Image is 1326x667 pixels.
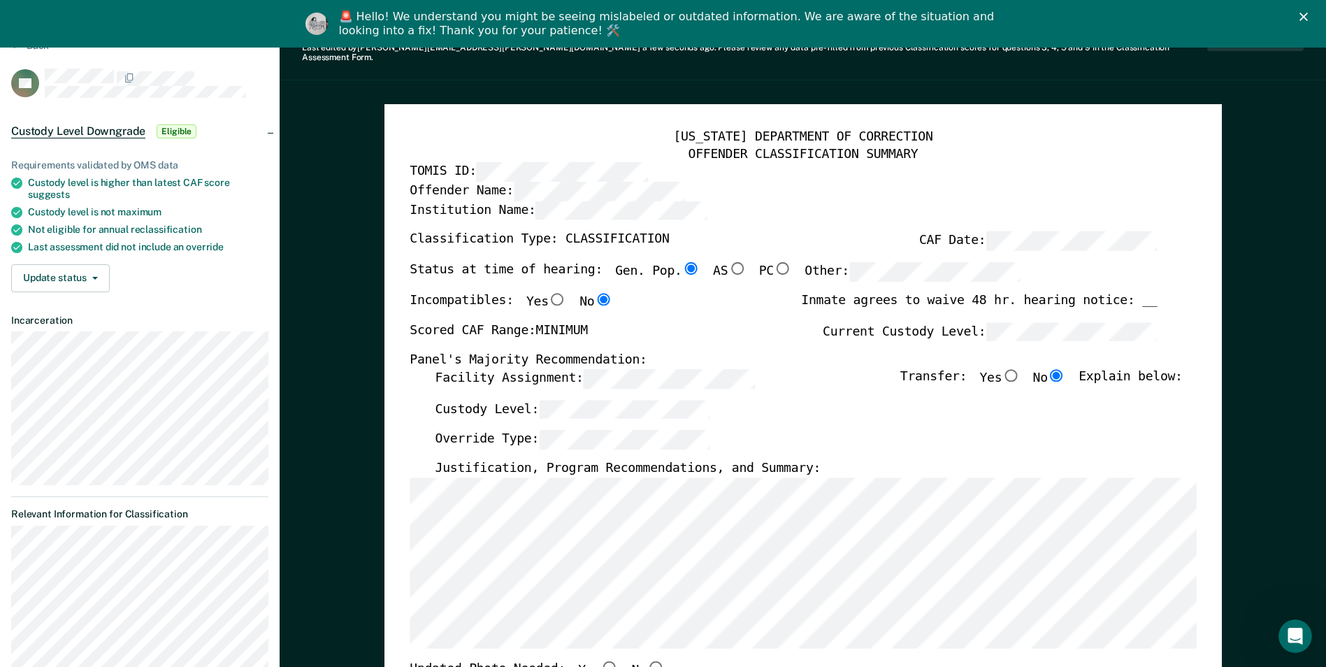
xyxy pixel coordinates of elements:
[642,43,714,52] span: a few seconds ago
[157,124,196,138] span: Eligible
[28,177,268,201] div: Custody level is higher than latest CAF score
[11,315,268,327] dt: Incarceration
[11,264,110,292] button: Update status
[919,231,1157,251] label: CAF Date:
[539,430,710,450] input: Override Type:
[535,201,707,220] input: Institution Name:
[986,322,1157,341] input: Current Custody Level:
[186,241,224,252] span: override
[539,399,710,419] input: Custody Level:
[410,352,1157,369] div: Panel's Majority Recommendation:
[801,292,1157,322] div: Inmate agrees to waive 48 hr. hearing notice: __
[410,145,1196,162] div: OFFENDER CLASSIFICATION SUMMARY
[1002,368,1020,381] input: Yes
[305,13,328,35] img: Profile image for Kim
[823,322,1157,341] label: Current Custody Level:
[410,322,588,341] label: Scored CAF Range: MINIMUM
[410,231,669,251] label: Classification Type: CLASSIFICATION
[28,206,268,218] div: Custody level is not
[410,262,1021,293] div: Status at time of hearing:
[682,262,700,275] input: Gen. Pop.
[713,262,746,282] label: AS
[131,224,202,235] span: reclassification
[339,10,999,38] div: 🚨 Hello! We understand you might be seeing mislabeled or outdated information. We are aware of th...
[1278,619,1312,653] iframe: Intercom live chat
[548,292,566,305] input: Yes
[435,461,821,478] label: Justification, Program Recommendations, and Summary:
[979,368,1020,388] label: Yes
[1048,368,1066,381] input: No
[28,189,70,200] span: suggests
[28,241,268,253] div: Last assessment did not include an
[774,262,792,275] input: PC
[986,231,1157,251] input: CAF Date:
[11,124,145,138] span: Custody Level Downgrade
[435,368,754,388] label: Facility Assignment:
[435,430,710,450] label: Override Type:
[410,129,1196,146] div: [US_STATE] DEPARTMENT OF CORRECTION
[11,508,268,520] dt: Relevant Information for Classification
[513,182,684,201] input: Offender Name:
[1032,368,1065,388] label: No
[476,162,647,182] input: TOMIS ID:
[117,206,161,217] span: maximum
[594,292,612,305] input: No
[410,201,707,220] label: Institution Name:
[728,262,746,275] input: AS
[583,368,754,388] input: Facility Assignment:
[805,262,1021,282] label: Other:
[302,43,1207,63] div: Last edited by [PERSON_NAME][EMAIL_ADDRESS][PERSON_NAME][DOMAIN_NAME] . Please review any data pr...
[28,224,268,236] div: Not eligible for annual
[849,262,1021,282] input: Other:
[526,292,567,310] label: Yes
[410,292,612,322] div: Incompatibles:
[1299,13,1313,21] div: Close
[410,162,647,182] label: TOMIS ID:
[410,182,685,201] label: Offender Name:
[11,159,268,171] div: Requirements validated by OMS data
[435,399,710,419] label: Custody Level:
[900,368,1183,399] div: Transfer: Explain below:
[758,262,791,282] label: PC
[615,262,700,282] label: Gen. Pop.
[579,292,612,310] label: No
